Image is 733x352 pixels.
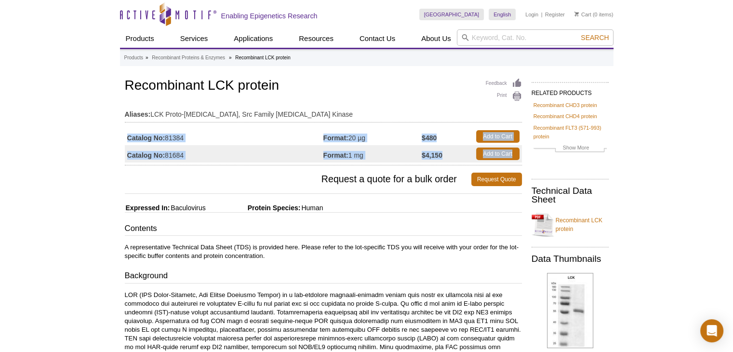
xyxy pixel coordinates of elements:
h2: RELATED PRODUCTS [532,82,609,99]
a: Recombinant FLT3 (571-993) protein [533,123,607,141]
a: Login [525,11,538,18]
td: 81384 [125,128,323,145]
td: LCK Proto-[MEDICAL_DATA], Src Family [MEDICAL_DATA] Kinase [125,104,522,120]
h1: Recombinant LCK protein [125,78,522,95]
strong: $4,150 [422,151,442,160]
h3: Background [125,270,522,284]
a: Products [124,54,143,62]
td: 1 mg [323,145,422,162]
li: (0 items) [574,9,613,20]
a: Recombinant Proteins & Enzymes [152,54,225,62]
strong: Format: [323,134,348,142]
strong: $480 [422,134,437,142]
a: English [489,9,516,20]
button: Search [578,33,612,42]
span: Baculovirus [170,204,205,212]
strong: Catalog No: [127,151,165,160]
a: Register [545,11,565,18]
a: Recombinant CHD4 protein [533,112,597,121]
a: Contact Us [354,29,401,48]
td: 20 µg [323,128,422,145]
h2: Enabling Epigenetics Research [221,12,318,20]
strong: Aliases: [125,110,151,119]
span: Human [300,204,323,212]
div: Open Intercom Messenger [700,319,723,342]
a: Recombinant CHD3 protein [533,101,597,109]
a: Resources [293,29,339,48]
td: 81684 [125,145,323,162]
a: Print [486,91,522,102]
a: About Us [415,29,457,48]
img: Your Cart [574,12,579,16]
a: [GEOGRAPHIC_DATA] [419,9,484,20]
h2: Data Thumbnails [532,255,609,263]
a: Add to Cart [476,148,520,160]
h3: Contents [125,223,522,236]
li: | [541,9,543,20]
a: Show More [533,143,607,154]
a: Applications [228,29,279,48]
span: Protein Species: [208,204,301,212]
a: Recombinant LCK protein [532,210,609,239]
a: Services [174,29,214,48]
h2: Technical Data Sheet [532,187,609,204]
span: Search [581,34,609,41]
a: Products [120,29,160,48]
li: » [146,55,148,60]
strong: Catalog No: [127,134,165,142]
li: » [229,55,232,60]
a: Add to Cart [476,130,520,143]
span: Request a quote for a bulk order [125,173,471,186]
img: >Recombinant LCK protein [547,273,593,348]
a: Request Quote [471,173,522,186]
strong: Format: [323,151,348,160]
span: Expressed In: [125,204,170,212]
a: Cart [574,11,591,18]
li: Recombinant LCK protein [235,55,291,60]
input: Keyword, Cat. No. [457,29,613,46]
a: Feedback [486,78,522,89]
p: A representative Technical Data Sheet (TDS) is provided here. Please refer to the lot-specific TD... [125,243,522,260]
